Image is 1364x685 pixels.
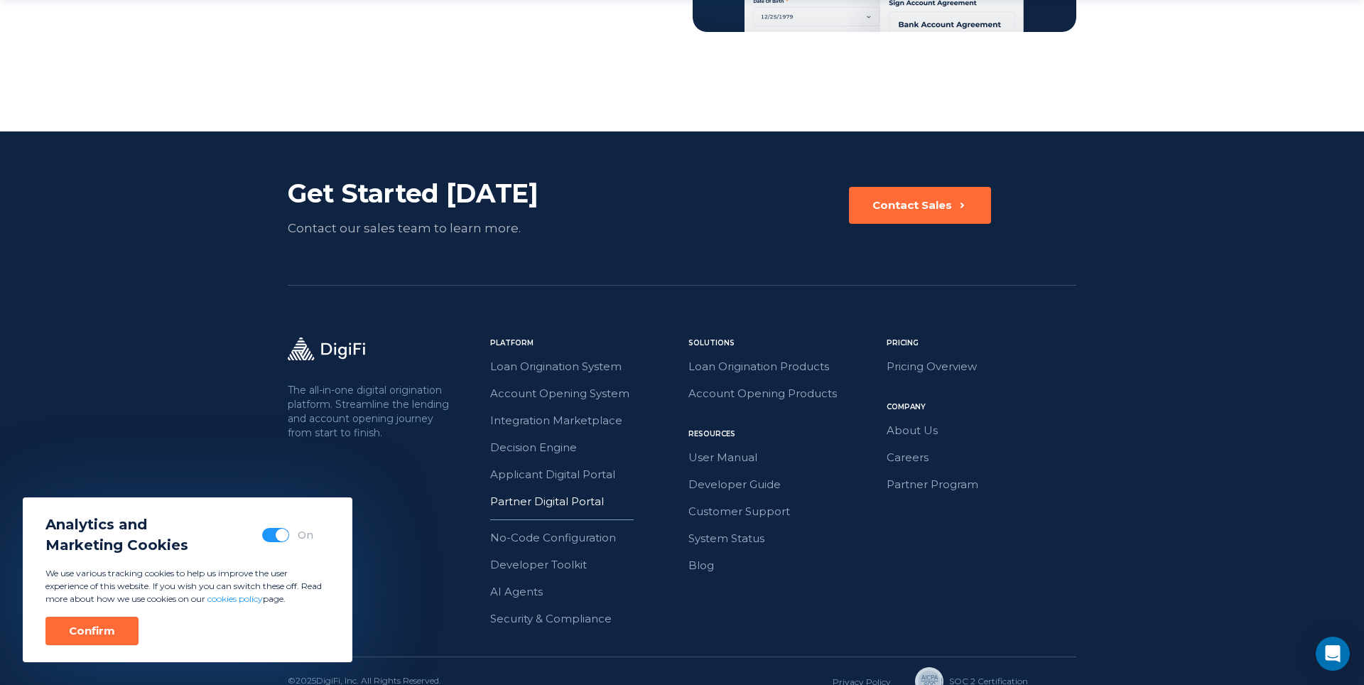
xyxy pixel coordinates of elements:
a: No-Code Configuration [490,529,680,547]
div: Platform [490,338,680,349]
a: AI Agents [490,583,680,601]
a: Careers [887,448,1076,467]
div: Contact Sales [872,198,952,212]
a: Account Opening Products [688,384,878,403]
a: Customer Support [688,502,878,521]
div: Resources [688,428,878,440]
a: User Manual [688,448,878,467]
div: Pricing [887,338,1076,349]
a: Blog [688,556,878,575]
a: Pricing Overview [887,357,1076,376]
a: Decision Engine [490,438,680,457]
div: Open Intercom Messenger [1316,637,1350,671]
a: Applicant Digital Portal [490,465,680,484]
a: Loan Origination System [490,357,680,376]
span: Marketing Cookies [45,535,188,556]
a: System Status [688,529,878,548]
div: Confirm [69,624,115,638]
a: Partner Program [887,475,1076,494]
a: Developer Toolkit [490,556,680,574]
p: We use various tracking cookies to help us improve the user experience of this website. If you wi... [45,567,330,605]
a: Account Opening System [490,384,680,403]
a: cookies policy [207,593,263,604]
a: Partner Digital Portal [490,492,680,511]
button: Contact Sales [849,187,991,224]
a: Security & Compliance [490,610,680,628]
button: Confirm [45,617,139,645]
div: Get Started [DATE] [288,177,604,210]
div: Contact our sales team to learn more. [288,218,604,238]
div: Company [887,401,1076,413]
a: Loan Origination Products [688,357,878,376]
a: Contact Sales [849,187,991,238]
p: The all-in-one digital origination platform. Streamline the lending and account opening journey f... [288,383,453,440]
a: About Us [887,421,1076,440]
a: Integration Marketplace [490,411,680,430]
span: Analytics and [45,514,188,535]
a: Developer Guide [688,475,878,494]
div: Solutions [688,338,878,349]
div: On [298,528,313,542]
